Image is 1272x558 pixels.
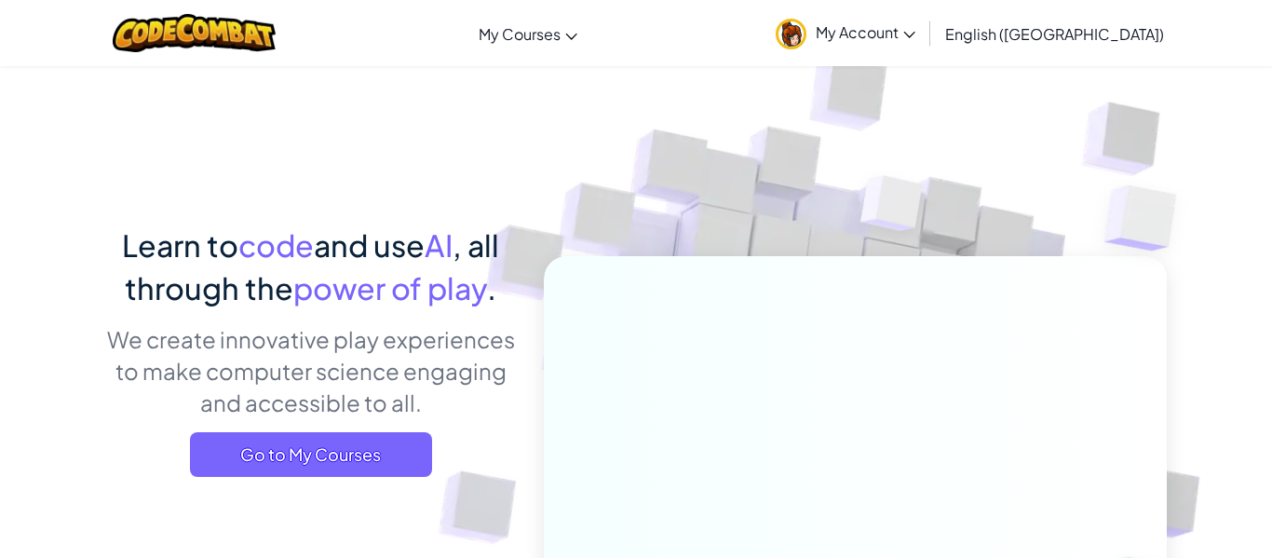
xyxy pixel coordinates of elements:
span: My Courses [479,24,561,44]
a: My Account [766,4,925,62]
p: We create innovative play experiences to make computer science engaging and accessible to all. [105,323,516,418]
span: and use [314,226,425,264]
span: English ([GEOGRAPHIC_DATA]) [945,24,1164,44]
img: CodeCombat logo [113,14,276,52]
span: power of play [293,269,487,306]
a: My Courses [469,8,587,59]
a: English ([GEOGRAPHIC_DATA]) [936,8,1173,59]
span: . [487,269,496,306]
a: Go to My Courses [190,432,432,477]
span: My Account [816,22,915,42]
span: code [238,226,314,264]
img: Overlap cubes [826,139,960,278]
span: AI [425,226,453,264]
img: avatar [776,19,806,49]
span: Learn to [122,226,238,264]
img: Overlap cubes [1067,140,1228,297]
